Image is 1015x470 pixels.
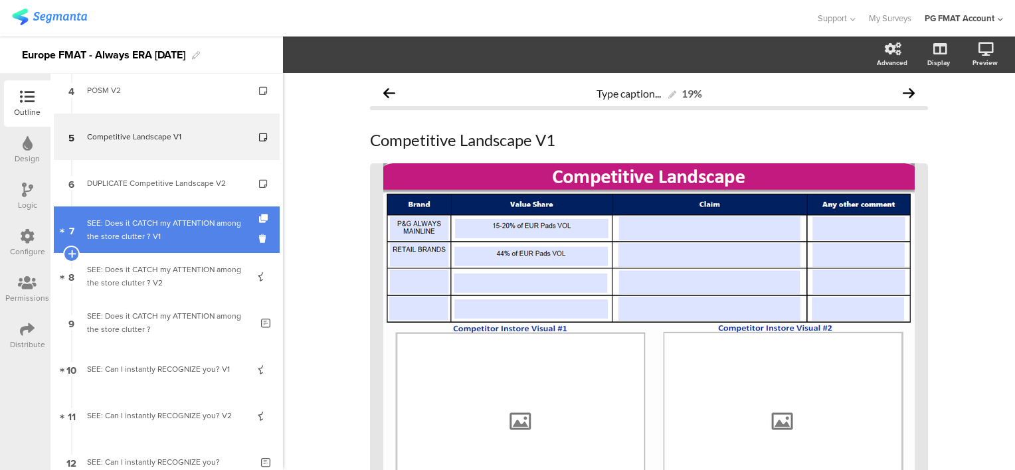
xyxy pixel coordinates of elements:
[66,455,76,469] span: 12
[925,12,994,25] div: PG FMAT Account
[54,160,280,206] a: 6 DUPLICATE Competitive Landscape V2
[54,206,280,253] a: 7 SEE: Does it CATCH my ATTENTION among the store clutter ? V1
[818,12,847,25] span: Support
[927,58,950,68] div: Display
[972,58,998,68] div: Preview
[87,309,251,336] div: SEE: Does it CATCH my ATTENTION among the store clutter ?
[22,44,185,66] div: Europe FMAT - Always ERA [DATE]
[5,292,49,304] div: Permissions
[54,299,280,346] a: 9 SEE: Does it CATCH my ATTENTION among the store clutter ?
[68,315,74,330] span: 9
[877,58,907,68] div: Advanced
[68,176,74,191] span: 6
[87,455,251,469] div: SEE: Can I instantly RECOGNIZE you?
[682,87,702,100] div: 19%
[87,130,246,143] div: Competitive Landscape V1
[259,232,270,245] i: Delete
[87,263,246,289] div: SEE: Does it CATCH my ATTENTION among the store clutter ? V2
[54,253,280,299] a: 8 SEE: Does it CATCH my ATTENTION among the store clutter ? V2
[87,409,246,422] div: SEE: Can I instantly RECOGNIZE you? V2
[87,177,246,190] div: DUPLICATE Competitive Landscape V2
[87,362,246,376] div: SEE: Can I instantly RECOGNIZE you? V1
[68,408,76,423] span: 11
[12,9,87,25] img: segmanta logo
[68,83,74,98] span: 4
[10,246,45,258] div: Configure
[54,346,280,392] a: 10 SEE: Can I instantly RECOGNIZE you? V1
[68,129,74,144] span: 5
[87,84,246,97] div: POSM V2
[10,339,45,351] div: Distribute
[68,269,74,283] span: 8
[54,67,280,114] a: 4 POSM V2
[66,362,76,376] span: 10
[597,87,661,100] span: Type caption...
[370,130,928,150] p: Competitive Landscape V1
[54,392,280,439] a: 11 SEE: Can I instantly RECOGNIZE you? V2
[259,214,270,223] i: Duplicate
[87,216,246,243] div: SEE: Does it CATCH my ATTENTION among the store clutter ? V1
[54,114,280,160] a: 5 Competitive Landscape V1
[14,106,41,118] div: Outline
[69,222,74,237] span: 7
[15,153,40,165] div: Design
[18,199,37,211] div: Logic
